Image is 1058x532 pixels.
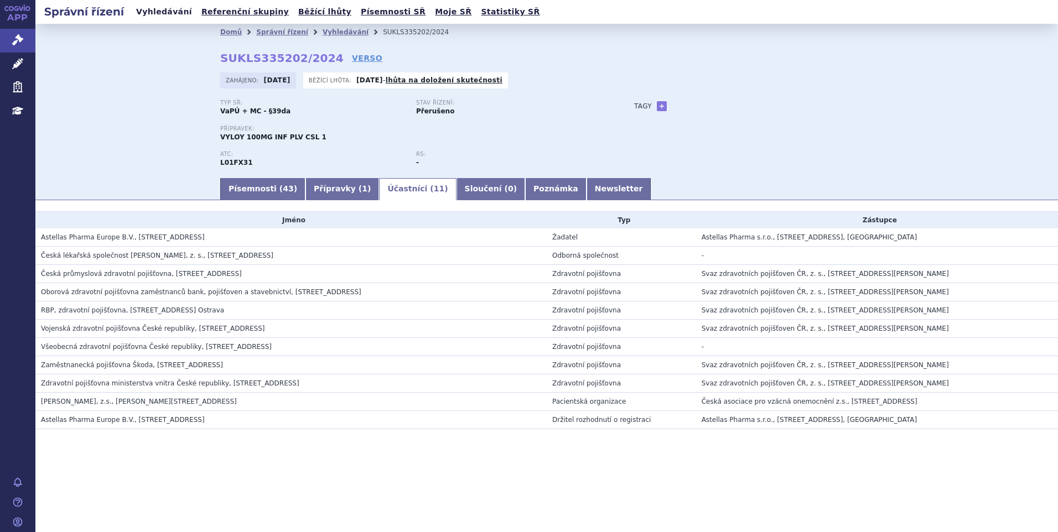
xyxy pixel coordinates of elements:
[525,178,587,200] a: Poznámka
[587,178,651,200] a: Newsletter
[547,212,696,228] th: Typ
[305,178,379,200] a: Přípravky (1)
[41,306,224,314] span: RBP, zdravotní pojišťovna, Michálkovická 967/108, Slezská Ostrava
[552,361,621,369] span: Zdravotní pojišťovna
[323,28,369,36] a: Vyhledávání
[41,416,205,424] span: Astellas Pharma Europe B.V., Sylviusweg 62, Leiden, NL
[283,184,293,193] span: 43
[702,325,949,332] span: Svaz zdravotních pojišťoven ČR, z. s., [STREET_ADDRESS][PERSON_NAME]
[552,270,621,278] span: Zdravotní pojišťovna
[457,178,525,200] a: Sloučení (0)
[41,343,272,351] span: Všeobecná zdravotní pojišťovna České republiky, Orlická 2020/4, Praha 3
[552,288,621,296] span: Zdravotní pojišťovna
[702,361,949,369] span: Svaz zdravotních pojišťoven ČR, z. s., [STREET_ADDRESS][PERSON_NAME]
[41,252,273,259] span: Česká lékařská společnost Jana Evangelisty Purkyně, z. s., Sokolská 490/31, Praha
[198,4,292,19] a: Referenční skupiny
[702,288,949,296] span: Svaz zdravotních pojišťoven ČR, z. s., [STREET_ADDRESS][PERSON_NAME]
[41,398,237,405] span: Amelie, z.s., Šaldova 337/15, Praha Karlín, CZ
[41,288,361,296] span: Oborová zdravotní pojišťovna zaměstnanců bank, pojišťoven a stavebnictví, Roškotova 1225/1, Praha 4
[35,212,547,228] th: Jméno
[41,379,299,387] span: Zdravotní pojišťovna ministerstva vnitra České republiky, Vinohradská 2577/178, Praha 3 - Vinohra...
[41,233,205,241] span: Astellas Pharma Europe B.V., Sylviusweg 62, Leiden, NL
[508,184,514,193] span: 0
[702,252,704,259] span: -
[133,4,195,19] a: Vyhledávání
[220,100,405,106] p: Typ SŘ:
[220,133,326,141] span: VYLOY 100MG INF PLV CSL 1
[356,76,502,85] p: -
[256,28,308,36] a: Správní řízení
[41,270,242,278] span: Česká průmyslová zdravotní pojišťovna, Jeremenkova 161/11, Ostrava - Vítkovice
[702,398,917,405] span: Česká asociace pro vzácná onemocnění z.s., [STREET_ADDRESS]
[696,212,1058,228] th: Zástupce
[434,184,444,193] span: 11
[552,398,626,405] span: Pacientská organizace
[657,101,667,111] a: +
[309,76,354,85] span: Běžící lhůta:
[295,4,355,19] a: Běžící lhůty
[416,159,419,166] strong: -
[220,151,405,158] p: ATC:
[357,4,429,19] a: Písemnosti SŘ
[552,306,621,314] span: Zdravotní pojišťovna
[702,416,917,424] span: Astellas Pharma s.r.o., [STREET_ADDRESS], [GEOGRAPHIC_DATA]
[416,107,454,115] strong: Přerušeno
[552,379,621,387] span: Zdravotní pojišťovna
[356,76,383,84] strong: [DATE]
[552,343,621,351] span: Zdravotní pojišťovna
[552,252,619,259] span: Odborná společnost
[220,178,305,200] a: Písemnosti (43)
[220,107,291,115] strong: VaPÚ + MC - §39da
[702,270,949,278] span: Svaz zdravotních pojišťoven ČR, z. s., [STREET_ADDRESS][PERSON_NAME]
[552,233,578,241] span: Žadatel
[386,76,502,84] a: lhůta na doložení skutečnosti
[702,379,949,387] span: Svaz zdravotních pojišťoven ČR, z. s., [STREET_ADDRESS][PERSON_NAME]
[220,126,612,132] p: Přípravek:
[702,343,704,351] span: -
[41,361,223,369] span: Zaměstnanecká pojišťovna Škoda, Husova 302, Mladá Boleslav
[702,306,949,314] span: Svaz zdravotních pojišťoven ČR, z. s., [STREET_ADDRESS][PERSON_NAME]
[432,4,475,19] a: Moje SŘ
[552,416,651,424] span: Držitel rozhodnutí o registraci
[702,233,917,241] span: Astellas Pharma s.r.o., [STREET_ADDRESS], [GEOGRAPHIC_DATA]
[226,76,261,85] span: Zahájeno:
[478,4,543,19] a: Statistiky SŘ
[634,100,652,113] h3: Tagy
[362,184,367,193] span: 1
[352,53,382,64] a: VERSO
[552,325,621,332] span: Zdravotní pojišťovna
[264,76,291,84] strong: [DATE]
[379,178,456,200] a: Účastníci (11)
[416,151,601,158] p: RS:
[220,28,242,36] a: Domů
[41,325,265,332] span: Vojenská zdravotní pojišťovna České republiky, Drahobejlova 1404/4, Praha 9
[383,24,463,40] li: SUKLS335202/2024
[220,51,344,65] strong: SUKLS335202/2024
[416,100,601,106] p: Stav řízení:
[220,159,253,166] strong: ZOLBETUXIMAB
[35,4,133,19] h2: Správní řízení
